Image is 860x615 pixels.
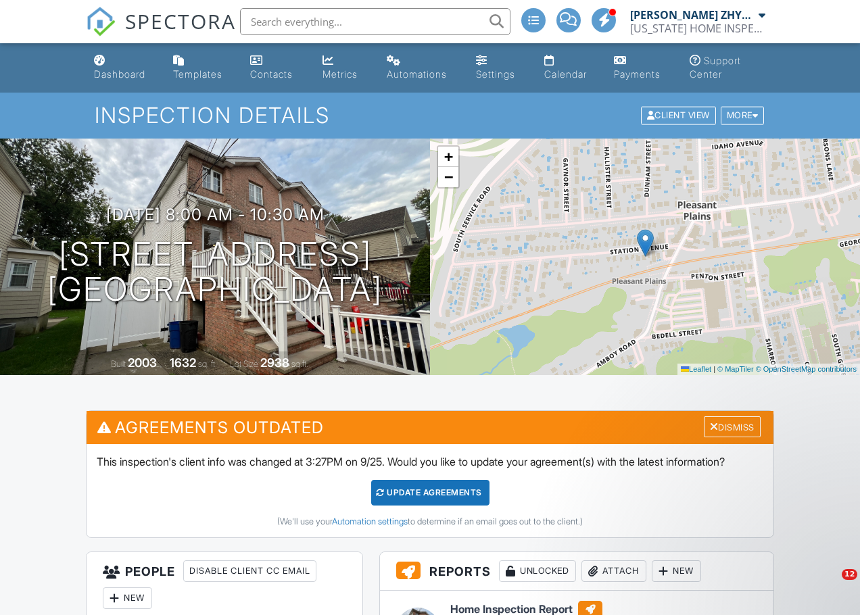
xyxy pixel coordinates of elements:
[128,355,157,370] div: 2003
[240,8,510,35] input: Search everything...
[97,516,763,527] div: (We'll use your to determine if an email goes out to the client.)
[380,552,773,591] h3: Reports
[681,365,711,373] a: Leaflet
[245,49,306,87] a: Contacts
[640,109,719,120] a: Client View
[291,359,308,369] span: sq.ft.
[544,68,587,80] div: Calendar
[684,49,771,87] a: Support Center
[721,107,765,125] div: More
[637,229,654,257] img: Marker
[260,355,289,370] div: 2938
[317,49,371,87] a: Metrics
[230,359,258,369] span: Lot Size
[608,49,673,87] a: Payments
[499,560,576,582] div: Unlocked
[444,148,453,165] span: +
[170,355,196,370] div: 1632
[47,237,383,308] h1: [STREET_ADDRESS] [GEOGRAPHIC_DATA]
[103,587,152,609] div: New
[756,365,857,373] a: © OpenStreetMap contributors
[250,68,293,80] div: Contacts
[371,480,489,506] div: Update Agreements
[690,55,741,80] div: Support Center
[471,49,528,87] a: Settings
[641,107,716,125] div: Client View
[438,147,458,167] a: Zoom in
[125,7,236,35] span: SPECTORA
[168,49,234,87] a: Templates
[106,205,325,224] h3: [DATE] 8:00 am - 10:30 am
[581,560,646,582] div: Attach
[173,68,222,80] div: Templates
[387,68,447,80] div: Automations
[814,569,846,601] iframe: Intercom live chat
[704,416,761,437] div: Dismiss
[630,8,755,22] div: [PERSON_NAME] ZHYGIR
[332,516,408,526] a: Automation settings
[87,444,773,537] div: This inspection's client info was changed at 3:27PM on 9/25. Would you like to update your agreem...
[183,560,316,582] div: Disable Client CC Email
[717,365,754,373] a: © MapTiler
[713,365,715,373] span: |
[438,167,458,187] a: Zoom out
[444,168,453,185] span: −
[87,411,773,444] h3: Agreements Outdated
[94,68,145,80] div: Dashboard
[86,7,116,36] img: The Best Home Inspection Software - Spectora
[476,68,515,80] div: Settings
[381,49,460,87] a: Automations (Advanced)
[111,359,126,369] span: Built
[614,68,661,80] div: Payments
[630,22,765,35] div: NEW YORK HOME INSPECTIONS
[86,18,236,47] a: SPECTORA
[198,359,217,369] span: sq. ft.
[539,49,598,87] a: Calendar
[322,68,358,80] div: Metrics
[89,49,157,87] a: Dashboard
[95,103,765,127] h1: Inspection Details
[842,569,857,580] span: 12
